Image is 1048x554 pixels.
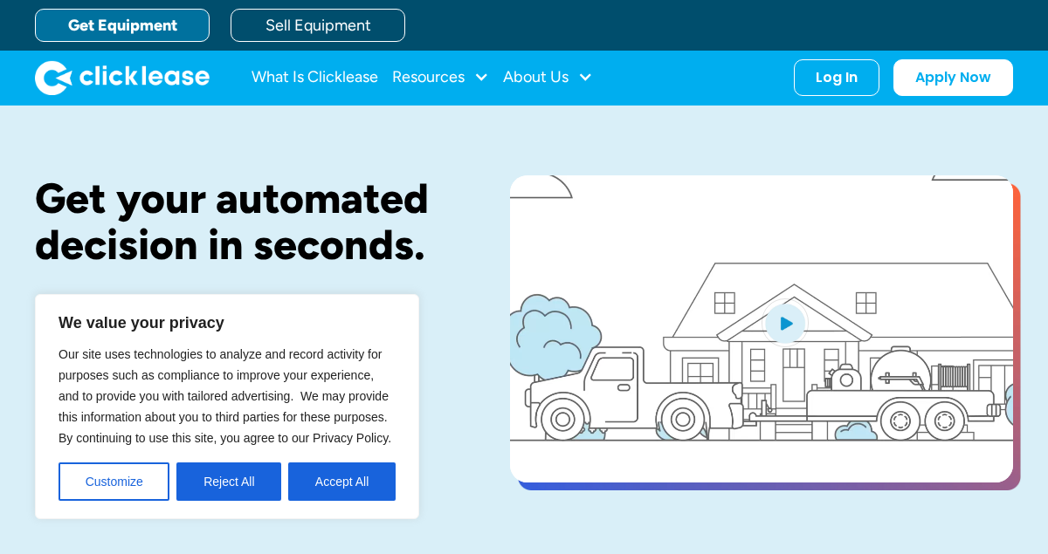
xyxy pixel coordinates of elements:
[893,59,1013,96] a: Apply Now
[35,60,210,95] a: home
[35,60,210,95] img: Clicklease logo
[252,60,378,95] a: What Is Clicklease
[816,69,858,86] div: Log In
[176,462,281,501] button: Reject All
[510,175,1013,482] a: open lightbox
[288,462,396,501] button: Accept All
[35,294,419,519] div: We value your privacy
[59,462,169,501] button: Customize
[59,347,391,445] span: Our site uses technologies to analyze and record activity for purposes such as compliance to impr...
[231,9,405,42] a: Sell Equipment
[35,175,454,268] h1: Get your automated decision in seconds.
[762,298,809,347] img: Blue play button logo on a light blue circular background
[35,9,210,42] a: Get Equipment
[392,60,489,95] div: Resources
[503,60,593,95] div: About Us
[35,296,454,341] div: The equipment you need to start or grow your business is now affordable with Clicklease.
[59,312,396,333] p: We value your privacy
